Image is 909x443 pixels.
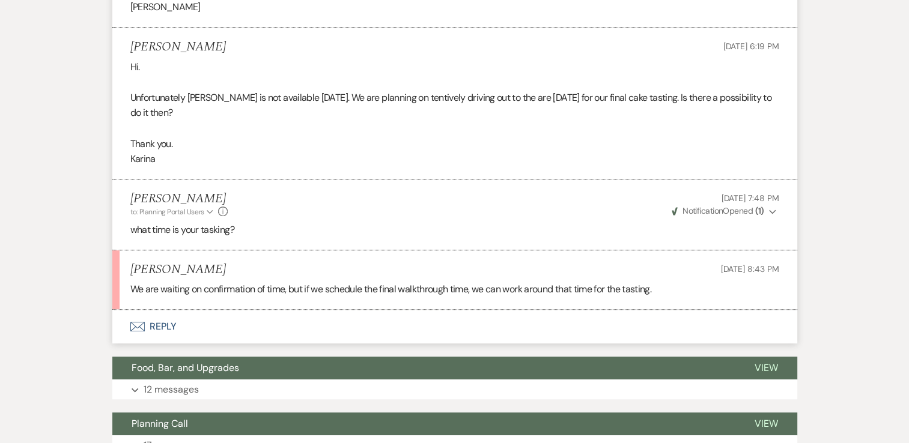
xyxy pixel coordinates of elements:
[130,151,779,167] p: Karina
[735,412,797,435] button: View
[130,59,779,75] p: Hi.
[723,41,779,52] span: [DATE] 6:19 PM
[755,361,778,374] span: View
[721,193,779,203] span: [DATE] 7:48 PM
[735,357,797,379] button: View
[130,90,779,121] p: Unfortunately [PERSON_NAME] is not available [DATE]. We are planning on tentively driving out to ...
[720,264,779,274] span: [DATE] 8:43 PM
[130,262,226,277] h5: [PERSON_NAME]
[130,207,204,217] span: to: Planning Portal Users
[755,417,778,430] span: View
[112,310,797,343] button: Reply
[112,412,735,435] button: Planning Call
[755,205,764,216] strong: ( 1 )
[683,205,723,216] span: Notification
[112,357,735,379] button: Food, Bar, and Upgrades
[130,282,779,297] p: We are waiting on confirmation of time, but if we schedule the final walkthrough time, we can wor...
[130,222,779,238] p: what time is your tasking?
[130,191,228,206] h5: [PERSON_NAME]
[672,205,764,216] span: Opened
[132,361,239,374] span: Food, Bar, and Upgrades
[112,379,797,400] button: 12 messages
[670,205,779,217] button: NotificationOpened (1)
[132,417,188,430] span: Planning Call
[130,206,216,217] button: to: Planning Portal Users
[130,40,226,55] h5: [PERSON_NAME]
[130,136,779,152] p: Thank you.
[144,382,199,397] p: 12 messages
